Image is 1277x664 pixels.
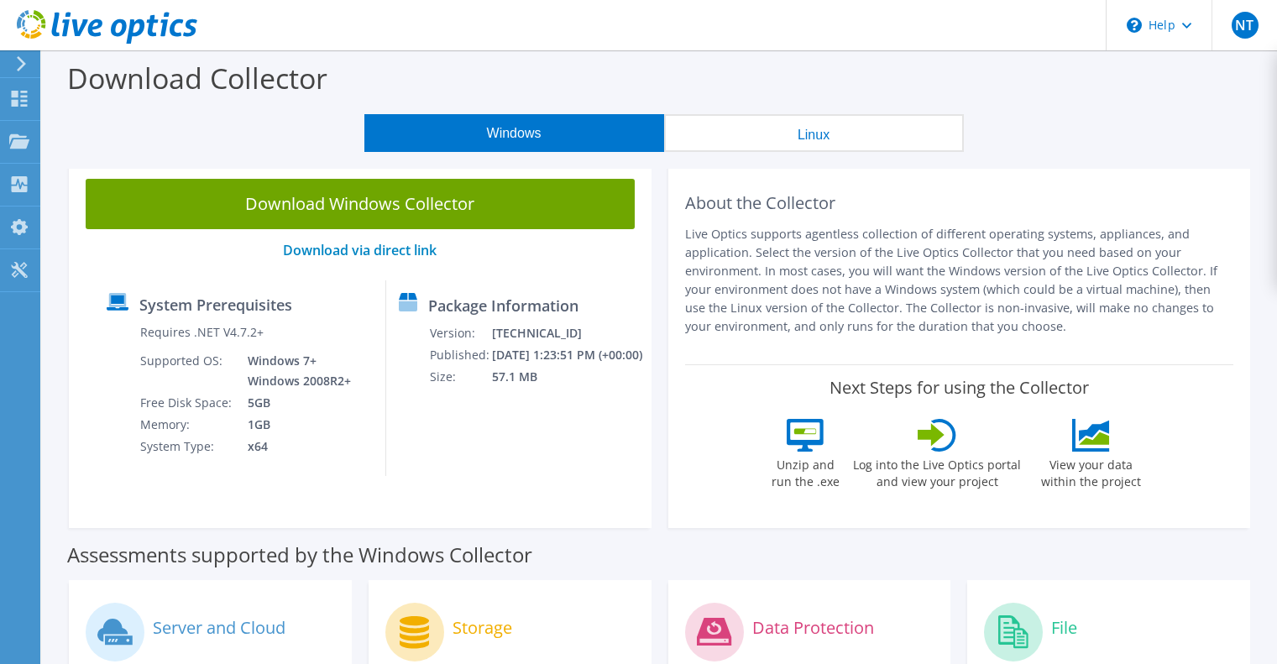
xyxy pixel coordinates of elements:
span: NT [1232,12,1259,39]
label: Log into the Live Optics portal and view your project [852,452,1022,490]
td: Version: [429,322,490,344]
button: Windows [364,114,664,152]
label: View your data within the project [1030,452,1151,490]
td: 1GB [235,414,354,436]
h2: About the Collector [685,193,1234,213]
label: Server and Cloud [153,620,285,636]
td: x64 [235,436,354,457]
svg: \n [1127,18,1142,33]
label: Unzip and run the .exe [767,452,844,490]
a: Download Windows Collector [86,179,635,229]
td: System Type: [139,436,235,457]
button: Linux [664,114,964,152]
td: Size: [429,366,490,388]
p: Live Optics supports agentless collection of different operating systems, appliances, and applica... [685,225,1234,336]
td: 57.1 MB [491,366,644,388]
td: Published: [429,344,490,366]
td: Supported OS: [139,350,235,392]
label: Next Steps for using the Collector [830,378,1089,398]
td: [TECHNICAL_ID] [491,322,644,344]
label: System Prerequisites [139,296,292,313]
label: Data Protection [752,620,874,636]
label: Package Information [428,297,578,314]
td: Windows 7+ Windows 2008R2+ [235,350,354,392]
td: Memory: [139,414,235,436]
label: Download Collector [67,59,327,97]
td: [DATE] 1:23:51 PM (+00:00) [491,344,644,366]
a: Download via direct link [283,241,437,259]
label: Storage [453,620,512,636]
td: Free Disk Space: [139,392,235,414]
td: 5GB [235,392,354,414]
label: Requires .NET V4.7.2+ [140,324,264,341]
label: File [1051,620,1077,636]
label: Assessments supported by the Windows Collector [67,546,532,563]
